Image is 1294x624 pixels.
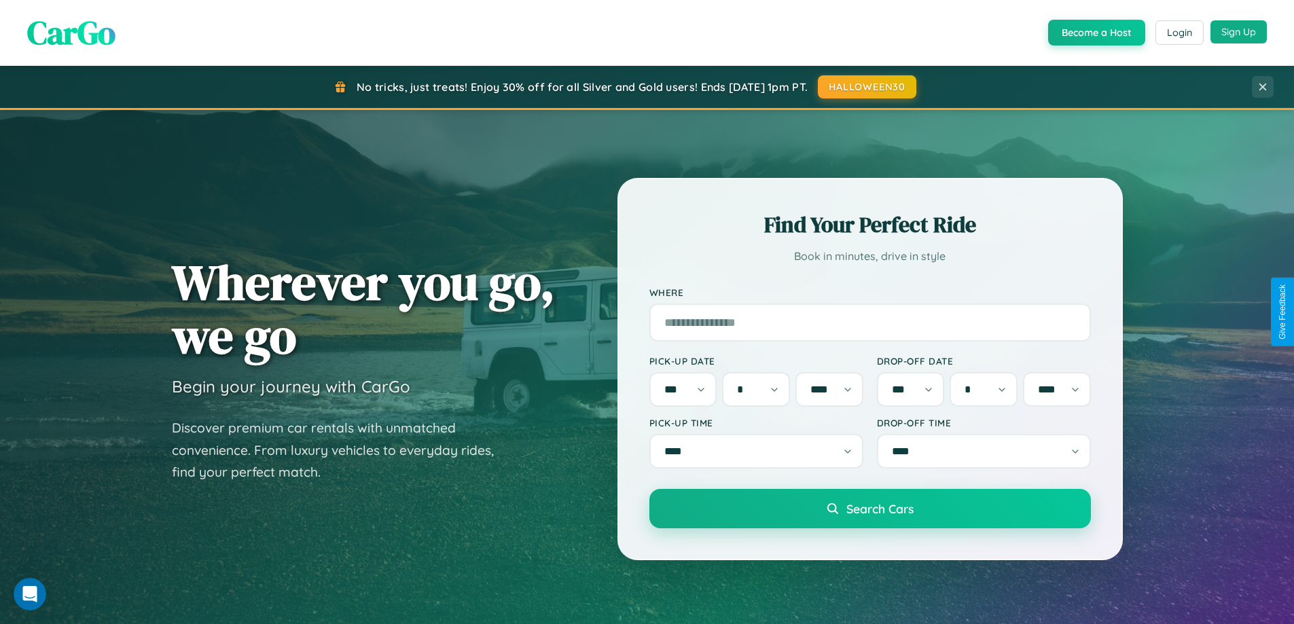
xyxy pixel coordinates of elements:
button: Login [1155,20,1204,45]
div: Give Feedback [1278,285,1287,339]
label: Pick-up Date [649,355,863,367]
button: HALLOWEEN30 [818,75,916,98]
label: Where [649,287,1091,298]
p: Discover premium car rentals with unmatched convenience. From luxury vehicles to everyday rides, ... [172,417,511,483]
h1: Wherever you go, we go [172,255,555,363]
span: Search Cars [846,501,914,516]
button: Search Cars [649,489,1091,528]
span: CarGo [27,10,115,55]
span: No tricks, just treats! Enjoy 30% off for all Silver and Gold users! Ends [DATE] 1pm PT. [357,80,808,94]
iframe: Intercom live chat [14,578,46,610]
label: Drop-off Time [877,417,1091,428]
label: Drop-off Date [877,355,1091,367]
h2: Find Your Perfect Ride [649,210,1091,240]
h3: Begin your journey with CarGo [172,376,410,397]
button: Sign Up [1210,20,1267,43]
button: Become a Host [1048,20,1145,45]
label: Pick-up Time [649,417,863,428]
p: Book in minutes, drive in style [649,246,1091,266]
